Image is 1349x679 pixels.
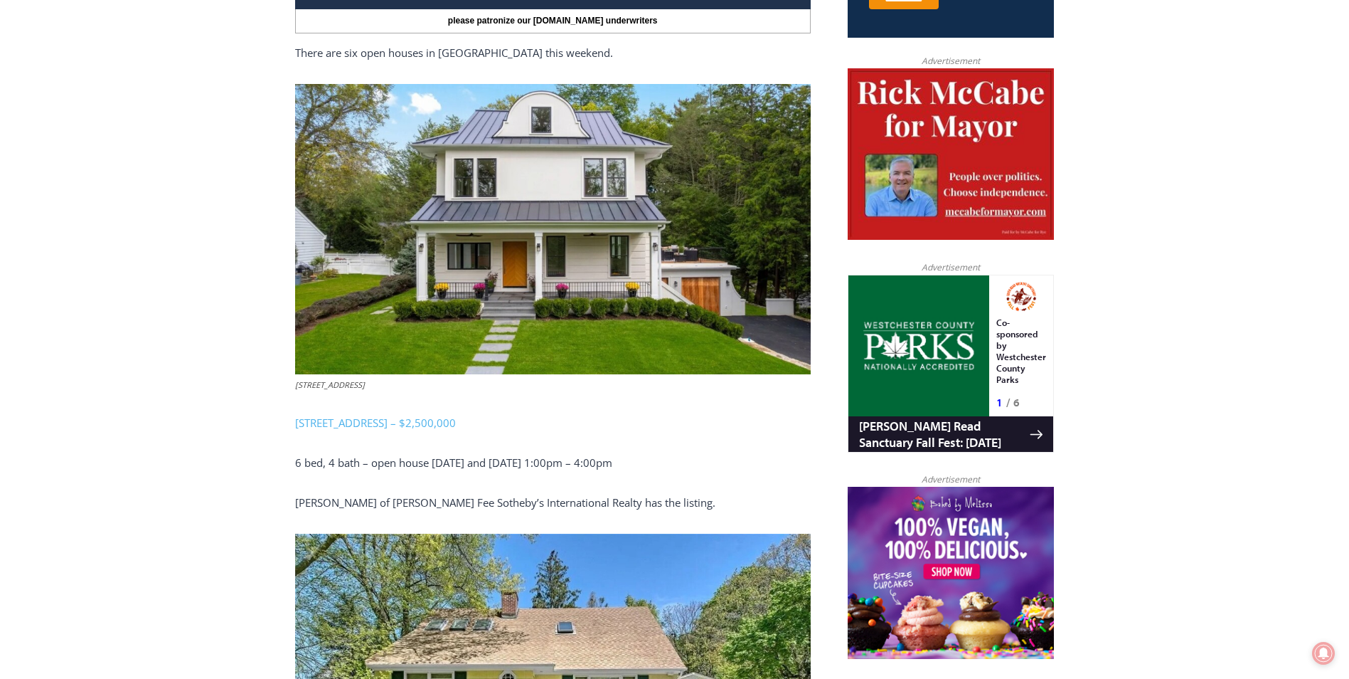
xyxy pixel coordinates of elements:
div: 6 [166,120,172,135]
img: 3 Overdale Road, Rye [295,84,811,374]
a: [PERSON_NAME] Read Sanctuary Fall Fest: [DATE] [1,142,206,177]
div: "[PERSON_NAME] and I covered the [DATE] Parade, which was a really eye opening experience as I ha... [359,1,672,138]
span: Advertisement [907,473,994,486]
img: s_800_29ca6ca9-f6cc-433c-a631-14f6620ca39b.jpeg [1,1,142,142]
img: Baked by Melissa [848,487,1054,659]
span: Intern @ [DOMAIN_NAME] [372,142,659,174]
figcaption: [STREET_ADDRESS] [295,379,811,391]
p: There are six open houses in [GEOGRAPHIC_DATA] this weekend. [295,44,811,61]
img: McCabe for Mayor [848,68,1054,241]
div: 1 [149,120,155,135]
p: 6 bed, 4 bath – open house [DATE] and [DATE] 1:00pm – 4:00pm [295,454,811,471]
h4: [PERSON_NAME] Read Sanctuary Fall Fest: [DATE] [11,143,182,176]
a: [STREET_ADDRESS] – $2,500,000 [295,416,456,430]
div: Co-sponsored by Westchester County Parks [149,42,198,117]
p: [PERSON_NAME] of [PERSON_NAME] Fee Sotheby’s International Realty has the listing. [295,494,811,511]
div: / [159,120,162,135]
span: Advertisement [907,260,994,274]
span: Advertisement [907,54,994,68]
div: please patronize our [DOMAIN_NAME] underwriters [295,9,811,33]
a: Intern @ [DOMAIN_NAME] [342,138,689,177]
